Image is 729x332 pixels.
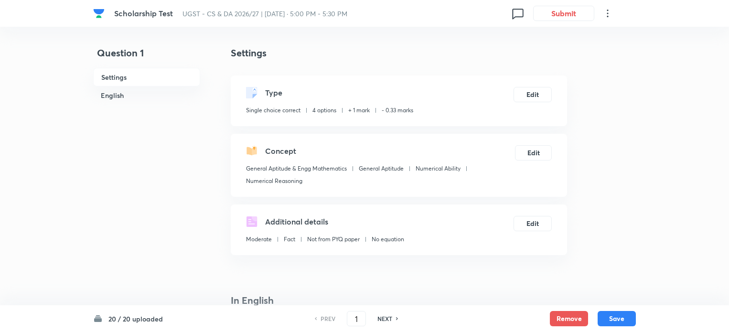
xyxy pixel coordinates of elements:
[246,177,302,185] p: Numerical Reasoning
[382,106,413,115] p: - 0.33 marks
[108,314,163,324] h6: 20 / 20 uploaded
[93,8,107,19] a: Company Logo
[265,145,296,157] h5: Concept
[231,46,567,60] h4: Settings
[246,164,347,173] p: General Aptitude & Engg Mathematics
[348,106,370,115] p: + 1 mark
[598,311,636,326] button: Save
[182,9,347,18] span: UGST - CS & DA 2026/27 | [DATE] · 5:00 PM - 5:30 PM
[533,6,594,21] button: Submit
[514,216,552,231] button: Edit
[515,145,552,161] button: Edit
[372,235,404,244] p: No equation
[93,68,200,86] h6: Settings
[416,164,461,173] p: Numerical Ability
[246,145,257,157] img: questionConcept.svg
[514,87,552,102] button: Edit
[114,8,173,18] span: Scholarship Test
[93,86,200,104] h6: English
[231,293,567,308] h4: In English
[265,87,282,98] h5: Type
[265,216,328,227] h5: Additional details
[246,87,257,98] img: questionType.svg
[312,106,336,115] p: 4 options
[246,216,257,227] img: questionDetails.svg
[359,164,404,173] p: General Aptitude
[307,235,360,244] p: Not from PYQ paper
[246,106,300,115] p: Single choice correct
[377,314,392,323] h6: NEXT
[321,314,335,323] h6: PREV
[550,311,588,326] button: Remove
[284,235,295,244] p: Fact
[93,8,105,19] img: Company Logo
[93,46,200,68] h4: Question 1
[246,235,272,244] p: Moderate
